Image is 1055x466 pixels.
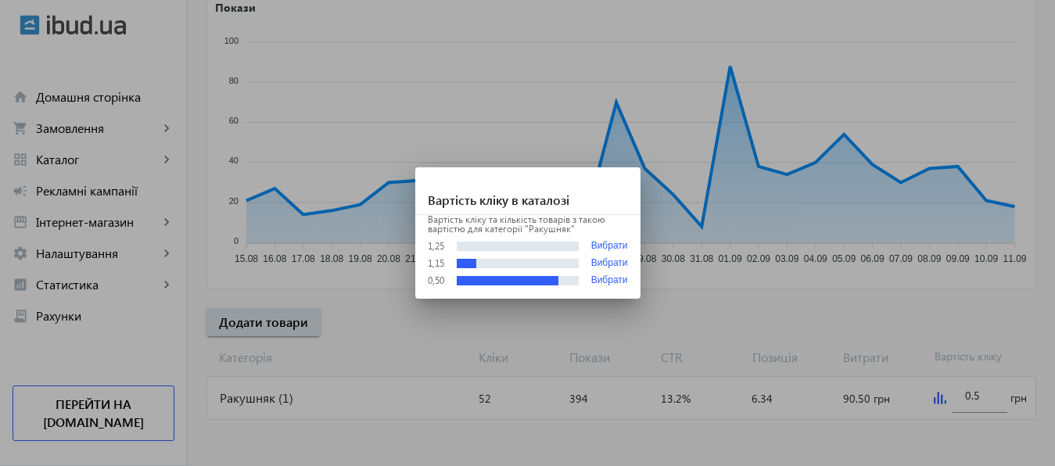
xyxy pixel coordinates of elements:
button: Вибрати [591,275,628,286]
button: Вибрати [591,258,628,269]
p: Вартість кліку та кількість товарів з такою вартістю для категорії "Ракушняк" [428,215,628,234]
div: 1,15 [428,259,444,268]
div: 1,25 [428,242,444,251]
h1: Вартість кліку в каталозі [415,167,641,215]
div: 0,50 [428,276,444,285]
button: Вибрати [591,240,628,252]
